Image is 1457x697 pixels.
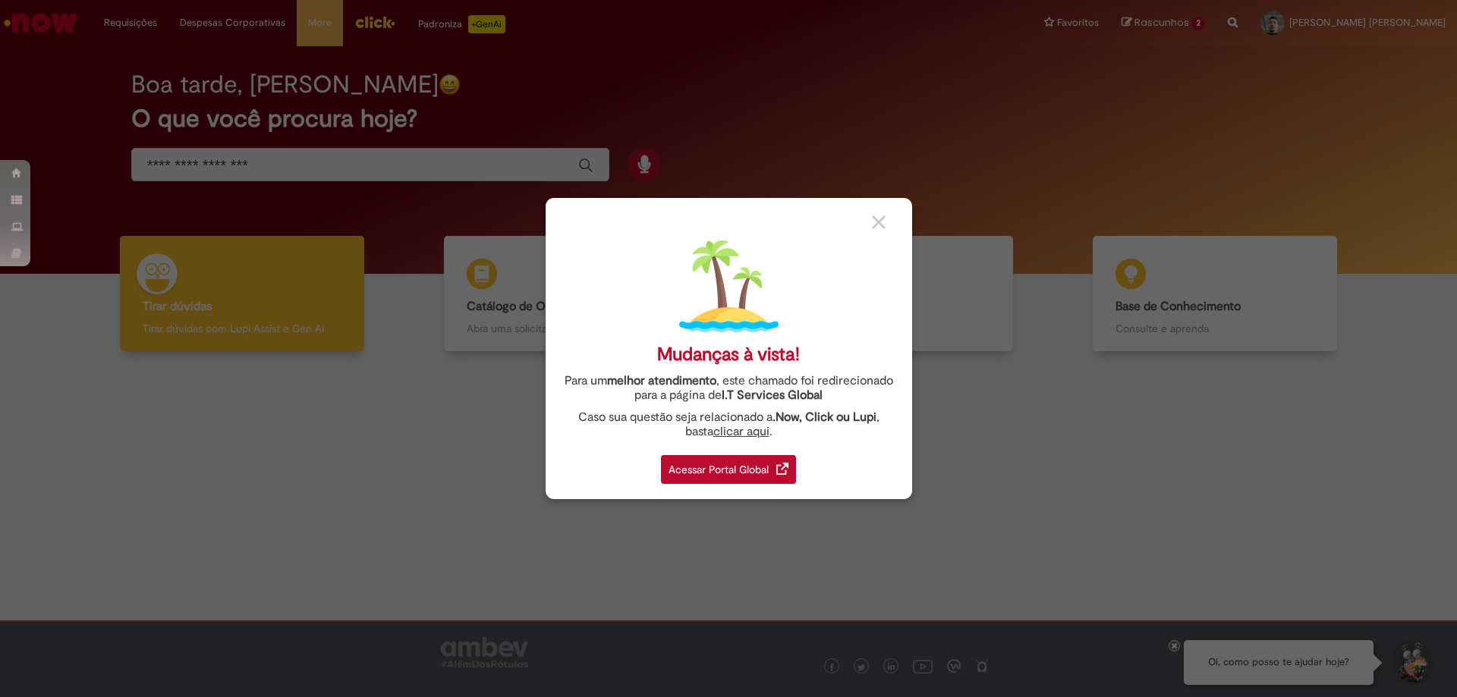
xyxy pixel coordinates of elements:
img: close_button_grey.png [872,215,886,229]
strong: melhor atendimento [607,373,716,388]
a: Acessar Portal Global [661,447,796,484]
img: redirect_link.png [776,463,788,475]
div: Para um , este chamado foi redirecionado para a página de [557,374,901,403]
img: island.png [679,237,779,336]
div: Caso sua questão seja relacionado a , basta . [557,410,901,439]
div: Acessar Portal Global [661,455,796,484]
div: Mudanças à vista! [657,344,800,366]
strong: .Now, Click ou Lupi [773,410,876,425]
a: clicar aqui [713,416,769,439]
a: I.T Services Global [722,379,823,403]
